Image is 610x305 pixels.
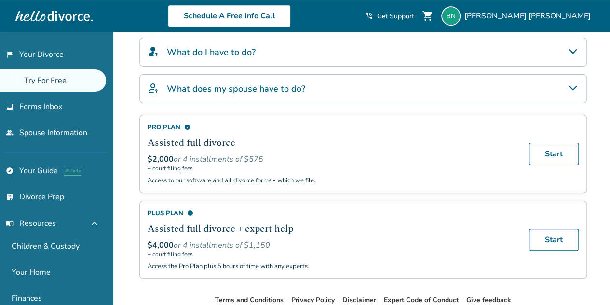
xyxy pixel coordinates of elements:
h2: Assisted full divorce + expert help [148,222,517,236]
div: What do I have to do? [139,38,587,67]
span: info [187,210,193,216]
a: Terms and Conditions [215,295,284,305]
span: people [6,129,14,137]
h4: What does my spouse have to do? [167,83,305,95]
span: phone_in_talk [366,12,373,20]
span: menu_book [6,220,14,227]
span: + court filing fees [148,250,517,258]
div: or 4 installments of $1,150 [148,240,517,250]
a: phone_in_talkGet Support [366,12,414,21]
div: Pro Plan [148,123,517,132]
span: Get Support [377,12,414,21]
a: Expert Code of Conduct [384,295,459,305]
span: + court filing fees [148,165,517,172]
h4: What do I have to do? [167,46,256,58]
a: Privacy Policy [291,295,335,305]
span: shopping_cart [422,10,434,22]
div: What does my spouse have to do? [139,74,587,103]
span: Resources [6,218,56,229]
img: What does my spouse have to do? [148,83,159,94]
img: gr8brittonnux@gmail.com [441,6,461,26]
span: $4,000 [148,240,174,250]
iframe: Chat Widget [562,259,610,305]
span: explore [6,167,14,175]
p: Access to our software and all divorce forms - which we file. [148,176,517,185]
span: Forms Inbox [19,101,62,112]
span: inbox [6,103,14,111]
div: or 4 installments of $575 [148,154,517,165]
span: info [184,124,190,130]
img: What do I have to do? [148,46,159,57]
a: Schedule A Free Info Call [168,5,291,27]
span: flag_2 [6,51,14,58]
span: [PERSON_NAME] [PERSON_NAME] [464,11,595,21]
a: Start [529,229,579,251]
div: Plus Plan [148,209,517,218]
h2: Assisted full divorce [148,136,517,150]
span: AI beta [64,166,82,176]
span: $2,000 [148,154,174,165]
span: list_alt_check [6,193,14,201]
a: Start [529,143,579,165]
p: Access the Pro Plan plus 5 hours of time with any experts. [148,262,517,271]
span: expand_less [89,218,100,229]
